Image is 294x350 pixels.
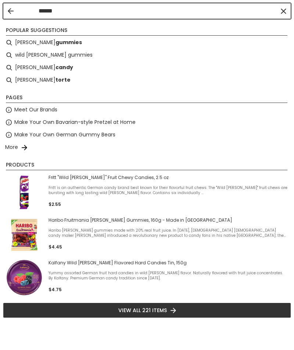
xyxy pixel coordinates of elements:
[49,260,288,266] span: Kalfany Wild [PERSON_NAME] Flavored Hard Candies Tin, 150g
[3,256,291,299] li: Kalfany Wild Berry Flavored Hard Candies Tin, 150g
[55,76,71,84] b: torte
[6,94,287,103] li: Pages
[6,259,43,296] img: Kalfany Wild Berry Candies in Tin
[3,49,291,61] li: wild berry gummies
[3,61,291,74] li: berry candy
[49,175,288,181] span: Fritt "Wild [PERSON_NAME]" Fruit Chewy Candies, 2.5 oz
[280,7,287,15] button: Clear
[6,26,287,36] li: Popular suggestions
[49,185,288,196] span: Fritt is an authentic German candy brand best known for their flavorful fruit chews. The "Wild [P...
[3,171,291,214] li: Fritt "Wild Berry" Fruit Chewy Candies, 2.5 oz
[3,214,291,256] li: Haribo Fruitmania Berry Gummies, 160g - Made in Germany
[49,228,288,238] span: Haribo [PERSON_NAME] gummies made with 20% real fruit juice. In [DATE], [DEMOGRAPHIC_DATA] [DEMOG...
[49,201,61,207] span: $2.55
[8,8,14,14] button: Back
[6,217,288,253] a: Haribo Fruitmania BerryHaribo Fruitmania [PERSON_NAME] Gummies, 160g - Made in [GEOGRAPHIC_DATA]H...
[6,174,43,211] img: Fritt "Wild Berry" Fruit Chews
[49,286,62,293] span: $4.75
[6,174,288,211] a: Fritt "Wild Berry" Fruit ChewsFritt "Wild [PERSON_NAME]" Fruit Chewy Candies, 2.5 ozFritt is an a...
[3,36,291,49] li: berry gummies
[14,118,136,126] a: Make Your Own Bavarian-style Pretzel at Home
[55,63,73,72] b: candy
[49,271,288,281] span: Yummy assorted German fruit hard candies in wild [PERSON_NAME] flavor. Naturally flavored with fr...
[118,306,167,314] span: View all 221 items
[55,38,82,47] b: gummies
[6,259,288,296] a: Kalfany Wild Berry Candies in TinKalfany Wild [PERSON_NAME] Flavored Hard Candies Tin, 150gYummy ...
[3,303,291,318] li: View all 221 items
[6,217,43,253] img: Haribo Fruitmania Berry
[3,129,291,141] li: Make Your Own German Gummy Bears
[3,104,291,116] li: Meet Our Brands
[14,131,115,139] a: Make Your Own German Gummy Bears
[3,141,291,154] li: More
[6,161,287,170] li: Products
[49,217,288,223] span: Haribo Fruitmania [PERSON_NAME] Gummies, 160g - Made in [GEOGRAPHIC_DATA]
[14,106,57,114] a: Meet Our Brands
[3,116,291,129] li: Make Your Own Bavarian-style Pretzel at Home
[49,244,62,250] span: $4.45
[3,74,291,86] li: berry torte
